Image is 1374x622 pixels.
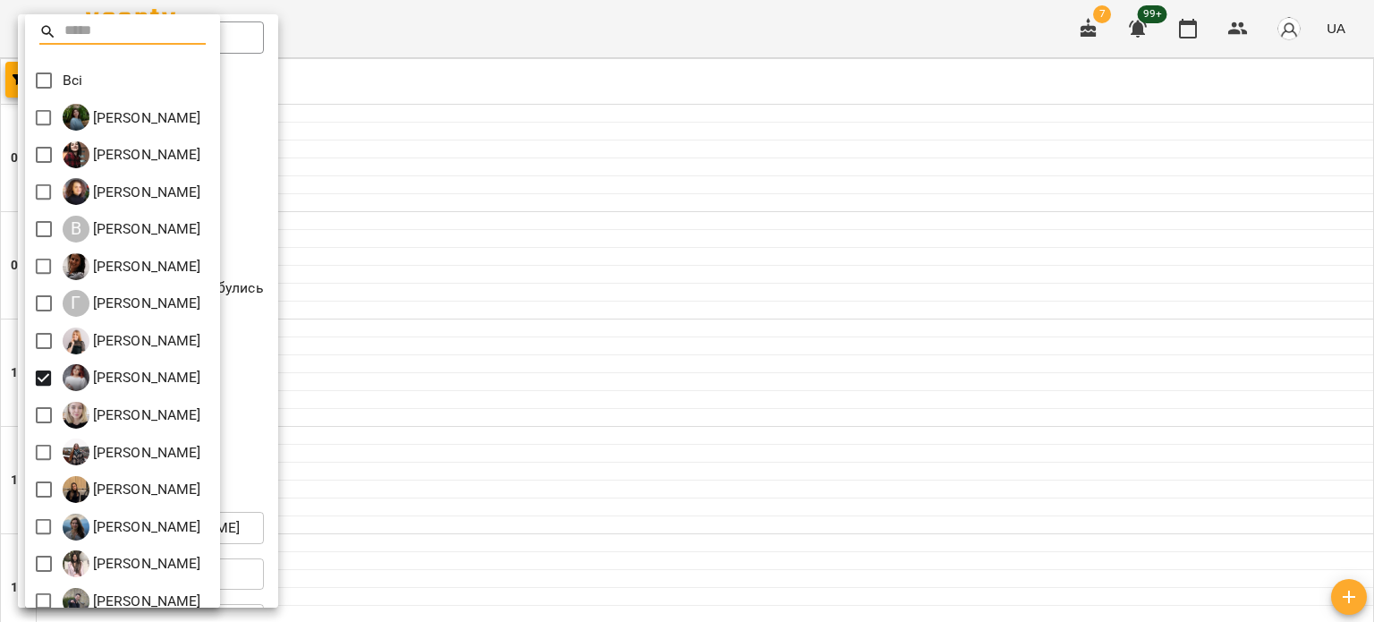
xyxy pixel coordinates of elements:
a: В [PERSON_NAME] [63,178,201,205]
a: С [PERSON_NAME] [63,476,201,503]
div: Кобець Каріна [63,402,201,429]
a: В [PERSON_NAME] [63,216,201,243]
div: В [63,216,89,243]
p: [PERSON_NAME] [89,405,201,426]
img: В [63,141,89,168]
p: [PERSON_NAME] [89,107,201,129]
a: К [PERSON_NAME] [63,402,201,429]
img: Т [63,588,89,615]
img: Г [63,253,89,280]
a: Г [PERSON_NAME] [63,290,201,317]
div: Тарас Мурава [63,588,201,615]
p: [PERSON_NAME] [89,479,201,500]
p: [PERSON_NAME] [89,442,201,464]
a: К [PERSON_NAME] [63,364,201,391]
p: [PERSON_NAME] [89,330,201,352]
p: [PERSON_NAME] [89,218,201,240]
div: Катерина Стрій [63,364,201,391]
div: Софія Пенькова [63,550,201,577]
img: К [63,364,89,391]
p: [PERSON_NAME] [89,516,201,538]
img: В [63,178,89,205]
div: Г [63,290,89,317]
img: А [63,104,89,131]
div: Любич Тетяна [63,439,201,465]
img: С [63,476,89,503]
p: Всі [63,70,82,91]
p: [PERSON_NAME] [89,182,201,203]
img: Л [63,439,89,465]
a: Г [PERSON_NAME] [63,253,201,280]
p: [PERSON_NAME] [89,256,201,277]
a: В [PERSON_NAME] [63,141,201,168]
p: [PERSON_NAME] [89,553,201,575]
a: А [PERSON_NAME] [63,104,201,131]
a: Л [PERSON_NAME] [63,439,201,465]
img: С [63,550,89,577]
img: Г [63,328,89,354]
a: С [PERSON_NAME] [63,550,201,577]
p: [PERSON_NAME] [89,144,201,166]
div: Гончарук Богдана [63,328,201,354]
p: [PERSON_NAME] [89,367,201,388]
a: Г [PERSON_NAME] [63,328,201,354]
img: С [63,514,89,541]
a: Т [PERSON_NAME] [63,588,201,615]
a: С [PERSON_NAME] [63,514,201,541]
p: [PERSON_NAME] [89,591,201,612]
img: К [63,402,89,429]
p: [PERSON_NAME] [89,293,201,314]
